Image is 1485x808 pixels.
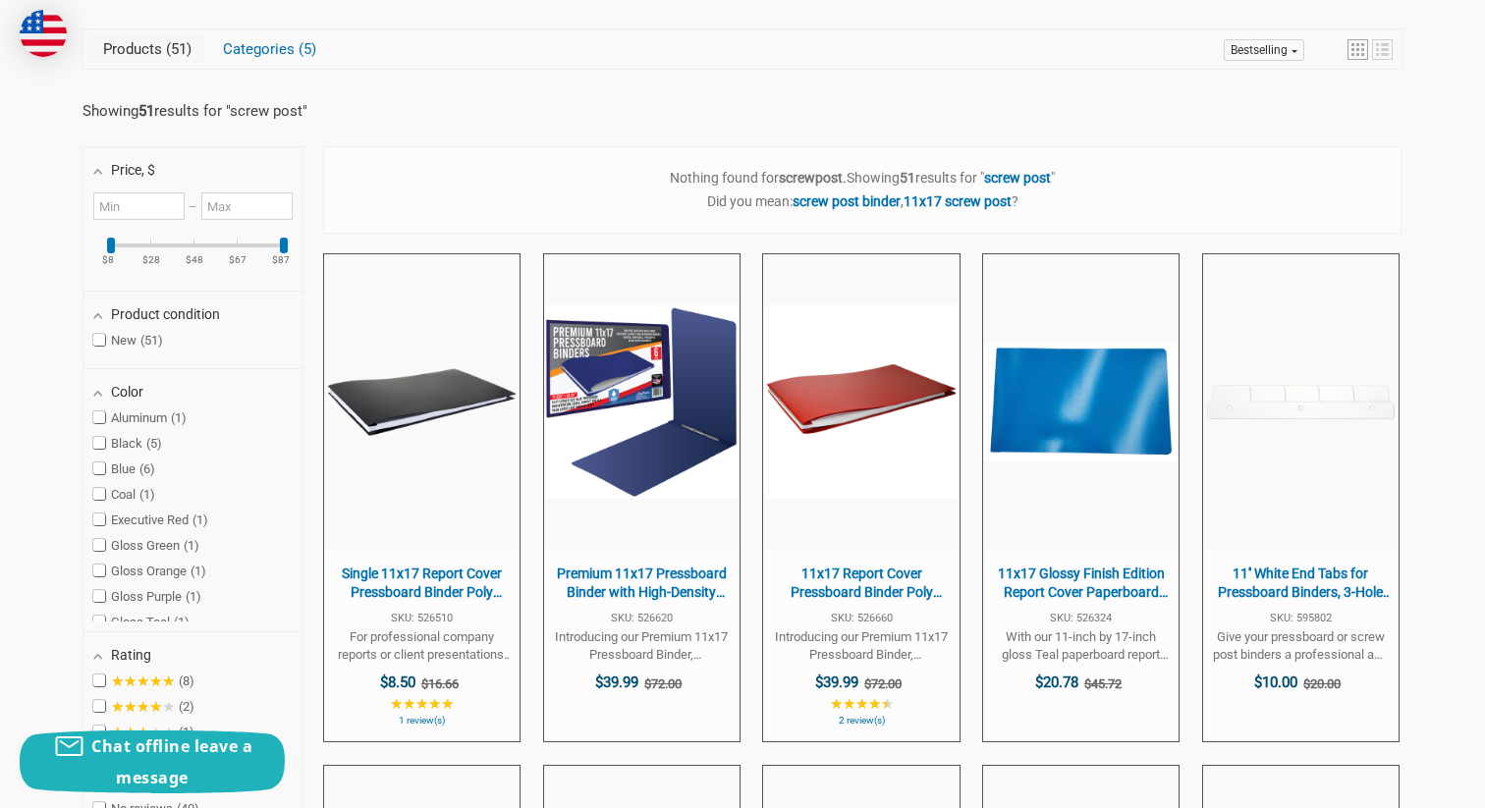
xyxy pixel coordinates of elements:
[984,170,1051,186] a: screw post
[993,613,1169,623] span: SKU: 526324
[554,613,730,623] span: SKU: 526620
[1203,254,1399,742] a: 11'' White End Tabs for Pressboard Binders, 3-Hole 1/5 Cut. (20 per Package)
[1213,628,1389,664] span: Give your pressboard or screw post binders a professional and well-organized edge using these sol...
[171,410,187,425] span: 1
[334,613,510,623] span: SKU: 526510
[111,699,175,715] span: ★★★★★
[93,461,155,477] span: Blue
[1254,673,1297,691] span: $10.00
[1231,43,1288,57] span: Bestselling
[184,538,199,553] span: 1
[421,676,459,691] span: $16.66
[111,384,143,400] span: Color
[334,565,510,603] span: Single 11x17 Report Cover Pressboard Binder Poly Panels Includes Fold-over Metal Fasteners | Black
[815,673,858,691] span: $39.99
[793,193,901,209] a: screw post binder
[139,487,155,502] span: 1
[1303,676,1341,691] span: $20.00
[208,35,331,63] a: View Categories Tab
[111,162,155,178] span: Price
[111,647,151,663] span: Rating
[779,170,843,186] b: screwpost
[192,512,208,527] span: 1
[20,730,285,793] button: Chat offline leave a message
[295,40,316,58] span: 5
[773,716,949,726] span: 2 review(s)
[230,102,302,120] a: screw post
[131,255,172,265] ins: $28
[380,673,415,691] span: $8.50
[334,628,510,664] span: For professional company reports or client presentations, choose this 11x17 polyethylene and pres...
[334,716,510,726] span: 1 review(s)
[82,102,318,120] div: Showing results for " "
[162,40,192,58] span: 51
[1084,676,1122,691] span: $45.72
[186,589,201,604] span: 1
[111,725,175,740] span: ★★★★★
[191,564,206,578] span: 1
[773,565,949,603] span: 11x17 Report Cover Pressboard Binder Poly Panels Includes Fold-over Metal Fasteners Red Package of 6
[324,147,1401,232] div: .
[185,199,200,214] span: –
[993,628,1169,664] span: With our 11-inch by 17-inch gloss Teal paperboard report cover, you'll have a long-lasting, easy-...
[93,436,162,452] span: Black
[140,333,163,348] span: 51
[91,735,252,788] span: Chat offline leave a message
[201,192,293,220] input: Maximum value
[763,254,959,742] a: 11x17 Report Cover Pressboard Binder Poly Panels Includes Fold-over Metal Fasteners Red Package of 6
[93,589,201,605] span: Gloss Purple
[20,10,67,57] img: duty and tax information for United States
[93,487,155,503] span: Coal
[93,538,199,554] span: Gloss Green
[217,255,258,265] ins: $67
[1372,39,1393,60] a: View list mode
[984,343,1178,461] img: 11x17 Glossy Finish Edition Report Cover Paperboard Binder Includes Fold-over Metal Fasteners Glo...
[773,613,949,623] span: SKU: 526660
[904,193,1012,209] a: 11x17 screw post
[88,35,206,63] a: View Products Tab
[830,696,894,712] span: ★★★★★
[644,676,682,691] span: $72.00
[179,699,194,714] span: 2
[595,673,638,691] span: $39.99
[146,436,162,451] span: 5
[87,255,129,265] ins: $8
[141,162,155,178] span: , $
[1213,613,1389,623] span: SKU: 595802
[93,564,206,579] span: Gloss Orange
[93,615,190,630] span: Gloss Teal
[554,565,730,603] span: Premium 11x17 Pressboard Binder with High-Density Polyethylene - 3" Capacity, Crush Finish Exteri...
[93,410,187,426] span: Aluminum
[864,676,902,691] span: $72.00
[111,306,220,322] span: Product condition
[993,565,1169,603] span: 11x17 Glossy Finish Edition Report Cover Paperboard Binder Includes Fold-over Metal Fasteners Glo...
[260,255,302,265] ins: $87
[1035,673,1078,691] span: $20.78
[174,255,215,265] ins: $48
[93,192,185,220] input: Minimum value
[111,673,175,689] span: ★★★★★
[554,628,730,664] span: Introducing our Premium 11x17 Pressboard Binder, meticulously designed for durability and functio...
[773,628,949,664] span: Introducing our Premium 11x17 Pressboard Binder, meticulously designed for durability and functio...
[900,170,915,186] b: 51
[1224,39,1304,61] a: Sort options
[1347,39,1368,60] a: View grid mode
[324,254,520,742] a: Single 11x17 Report Cover Pressboard Binder Poly Panels Includes Fold-over Metal Fasteners | Black
[983,254,1179,742] a: 11x17 Glossy Finish Edition Report Cover Paperboard Binder Includes Fold-over Metal Fasteners Glo...
[138,102,154,120] b: 51
[670,170,843,186] span: Nothing found for
[847,170,1055,186] span: Showing results for " "
[544,254,740,742] a: Premium 11x17 Pressboard Binder with High-Density Polyethylene - 3
[1213,565,1389,603] span: 11'' White End Tabs for Pressboard Binders, 3-Hole 1/5 Cut. (20 per Package)
[707,193,1018,209] span: Did you mean: , ?
[139,461,155,476] span: 6
[93,333,163,349] span: New
[93,512,208,528] span: Executive Red
[174,615,190,629] span: 1
[179,673,194,688] span: 8
[179,725,194,739] span: 1
[390,696,454,712] span: ★★★★★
